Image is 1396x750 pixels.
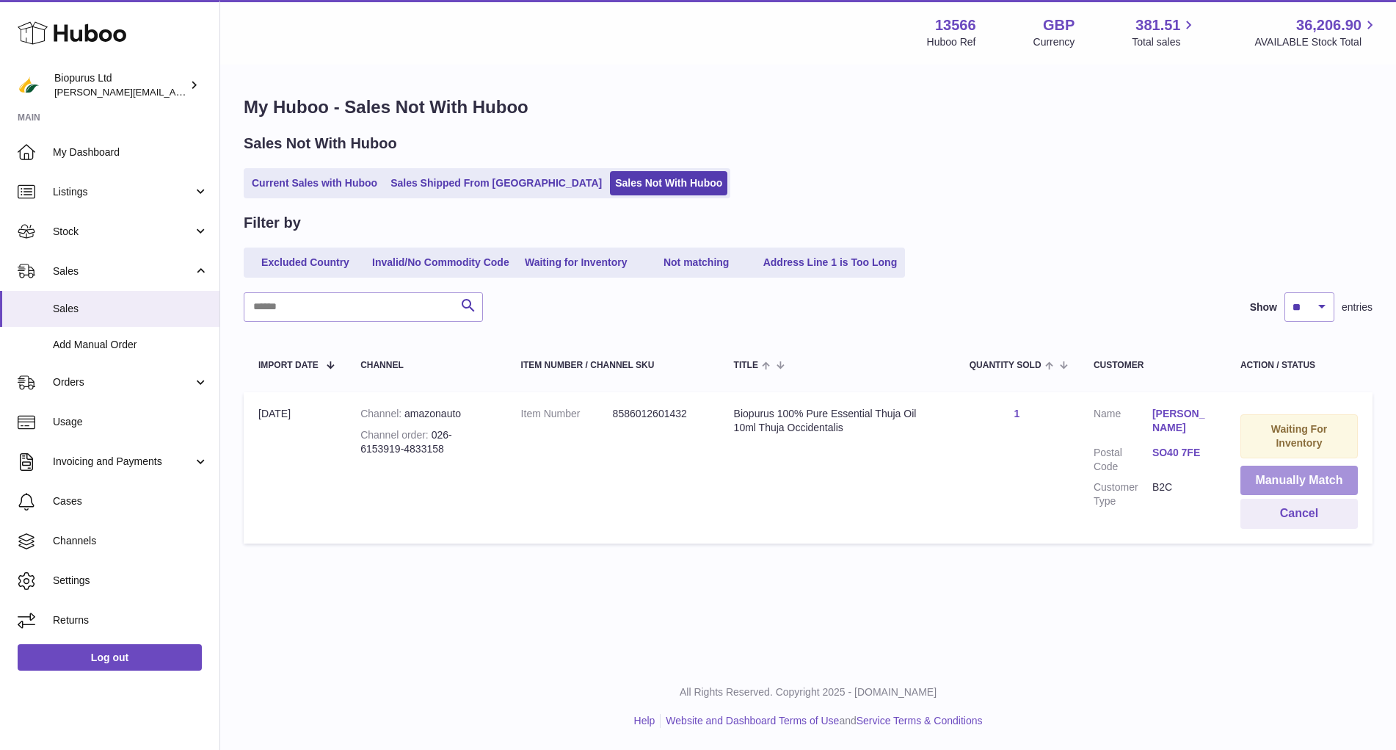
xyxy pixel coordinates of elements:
[244,95,1373,119] h1: My Huboo - Sales Not With Huboo
[1254,35,1378,49] span: AVAILABLE Stock Total
[247,250,364,275] a: Excluded Country
[734,407,940,435] div: Biopurus 100% Pure Essential Thuja Oil 10ml Thuja Occidentalis
[360,407,491,421] div: amazonauto
[758,250,903,275] a: Address Line 1 is Too Long
[18,74,40,96] img: peter@biopurus.co.uk
[360,428,491,456] div: 026-6153919-4833158
[970,361,1041,370] span: Quantity Sold
[1094,446,1152,474] dt: Postal Code
[53,534,208,548] span: Channels
[244,392,346,544] td: [DATE]
[638,250,755,275] a: Not matching
[1094,407,1152,439] dt: Name
[53,264,193,278] span: Sales
[360,408,404,419] strong: Channel
[1094,361,1211,370] div: Customer
[367,250,515,275] a: Invalid/No Commodity Code
[53,302,208,316] span: Sales
[232,685,1384,699] p: All Rights Reserved. Copyright 2025 - [DOMAIN_NAME]
[53,455,193,469] span: Invoicing and Payments
[1135,15,1180,35] span: 381.51
[53,145,208,159] span: My Dashboard
[1152,407,1211,435] a: [PERSON_NAME]
[1240,466,1358,496] button: Manually Match
[734,361,758,370] span: Title
[857,715,983,726] a: Service Terms & Conditions
[1254,15,1378,49] a: 36,206.90 AVAILABLE Stock Total
[53,338,208,352] span: Add Manual Order
[521,361,705,370] div: Item Number / Channel SKU
[53,574,208,588] span: Settings
[1043,15,1075,35] strong: GBP
[1152,446,1211,460] a: SO40 7FE
[18,644,202,671] a: Log out
[53,375,193,389] span: Orders
[1296,15,1362,35] span: 36,206.90
[244,134,397,154] h2: Sales Not With Huboo
[634,715,655,726] a: Help
[1094,480,1152,508] dt: Customer Type
[1152,480,1211,508] dd: B2C
[244,213,301,233] h2: Filter by
[1132,35,1197,49] span: Total sales
[1250,300,1277,314] label: Show
[247,171,382,195] a: Current Sales with Huboo
[53,185,193,199] span: Listings
[1271,423,1327,449] strong: Waiting For Inventory
[521,407,613,421] dt: Item Number
[661,714,982,728] li: and
[53,225,193,239] span: Stock
[517,250,635,275] a: Waiting for Inventory
[53,415,208,429] span: Usage
[360,361,491,370] div: Channel
[1132,15,1197,49] a: 381.51 Total sales
[53,613,208,627] span: Returns
[385,171,607,195] a: Sales Shipped From [GEOGRAPHIC_DATA]
[1033,35,1075,49] div: Currency
[1014,408,1019,419] a: 1
[610,171,727,195] a: Sales Not With Huboo
[54,86,294,98] span: [PERSON_NAME][EMAIL_ADDRESS][DOMAIN_NAME]
[613,407,705,421] dd: 8586012601432
[1342,300,1373,314] span: entries
[258,361,319,370] span: Import date
[935,15,976,35] strong: 13566
[927,35,976,49] div: Huboo Ref
[54,71,186,99] div: Biopurus Ltd
[53,494,208,508] span: Cases
[666,715,839,726] a: Website and Dashboard Terms of Use
[1240,499,1358,529] button: Cancel
[1240,361,1358,370] div: Action / Status
[360,429,432,441] strong: Channel order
